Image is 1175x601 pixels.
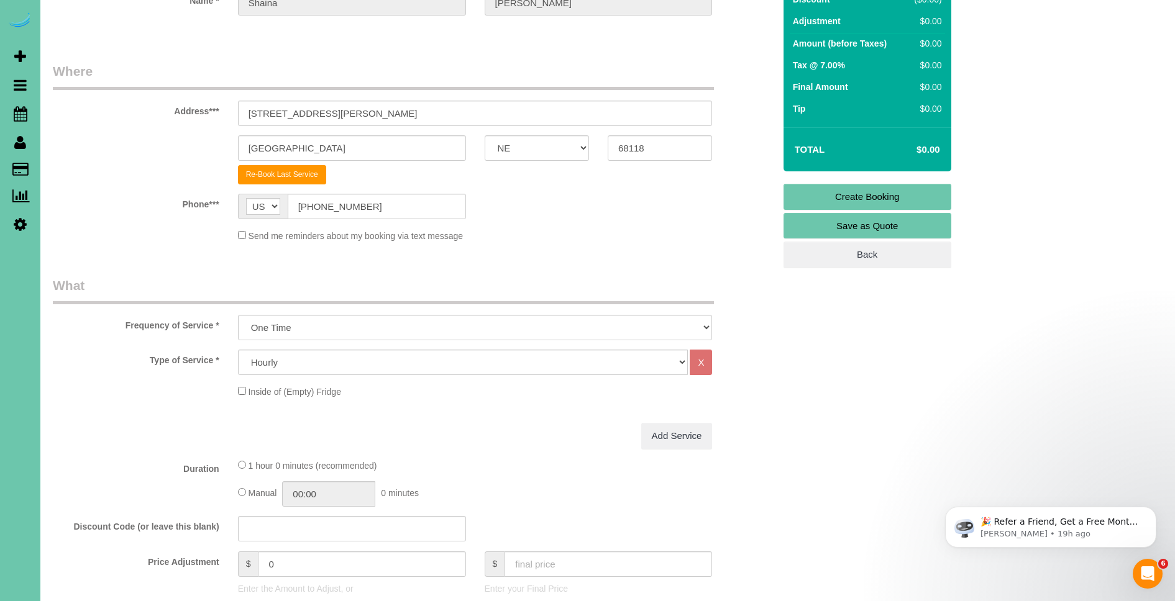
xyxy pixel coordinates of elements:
[793,81,848,93] label: Final Amount
[485,582,713,595] p: Enter your Final Price
[238,165,326,184] button: Re-Book Last Service
[53,62,714,90] legend: Where
[43,516,229,533] label: Discount Code (or leave this blank)
[238,582,466,595] p: Enter the Amount to Adjust, or
[505,551,712,577] input: final price
[1133,559,1163,589] iframe: Intercom live chat
[7,12,32,30] img: Automaid Logo
[909,59,942,71] div: $0.00
[249,461,377,471] span: 1 hour 0 minutes (recommended)
[793,102,806,115] label: Tip
[793,59,845,71] label: Tax @ 7.00%
[249,231,464,241] span: Send me reminders about my booking via text message
[784,213,951,239] a: Save as Quote
[249,387,341,397] span: Inside of (Empty) Fridge
[784,242,951,268] a: Back
[238,551,258,577] span: $
[795,144,825,155] strong: Total
[793,15,841,27] label: Adjustment
[909,81,942,93] div: $0.00
[909,15,942,27] div: $0.00
[43,315,229,332] label: Frequency of Service *
[793,37,887,50] label: Amount (before Taxes)
[381,488,419,498] span: 0 minutes
[641,423,713,449] a: Add Service
[909,37,942,50] div: $0.00
[249,488,277,498] span: Manual
[485,551,505,577] span: $
[43,551,229,568] label: Price Adjustment
[43,350,229,366] label: Type of Service *
[53,276,714,304] legend: What
[926,481,1175,567] iframe: Intercom notifications message
[1158,559,1168,569] span: 6
[784,184,951,210] a: Create Booking
[43,458,229,475] label: Duration
[879,145,940,155] h4: $0.00
[909,102,942,115] div: $0.00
